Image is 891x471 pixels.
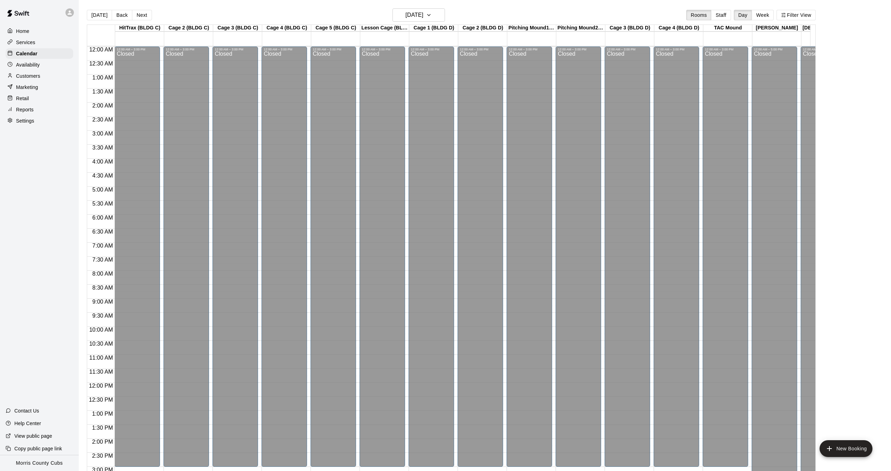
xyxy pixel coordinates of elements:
div: Closed [362,51,403,469]
div: 12:00 AM – 3:00 PM: Closed [654,47,699,467]
span: 4:00 AM [91,159,115,165]
span: 6:30 AM [91,229,115,235]
span: 6:00 AM [91,215,115,221]
div: 12:00 AM – 3:00 PM: Closed [311,47,356,467]
span: 1:00 PM [90,411,115,417]
div: TAC Mound [703,25,752,32]
div: 12:00 AM – 3:00 PM [705,48,746,51]
p: Calendar [16,50,37,57]
div: 12:00 AM – 3:00 PM [411,48,452,51]
p: Retail [16,95,29,102]
h6: [DATE] [405,10,423,20]
button: Filter View [777,10,816,20]
span: 1:30 PM [90,425,115,431]
p: Services [16,39,35,46]
p: Availability [16,61,40,68]
span: 7:30 AM [91,257,115,263]
div: 12:00 AM – 3:00 PM [264,48,305,51]
span: 12:30 AM [88,61,115,67]
div: Closed [411,51,452,469]
div: Reports [6,104,73,115]
button: Week [752,10,774,20]
div: Cage 4 (BLDG D) [654,25,703,32]
span: 1:00 AM [91,75,115,81]
div: Closed [607,51,648,469]
div: Pitching Mound1 (BLDG D) [507,25,556,32]
button: [DATE] [87,10,112,20]
div: 12:00 AM – 3:00 PM [166,48,207,51]
div: 12:00 AM – 3:00 PM: Closed [605,47,650,467]
a: Settings [6,116,73,126]
div: 12:00 AM – 3:00 PM [509,48,550,51]
span: 1:30 AM [91,89,115,95]
div: 12:00 AM – 3:00 PM [362,48,403,51]
span: 5:00 AM [91,187,115,193]
div: 12:00 AM – 3:00 PM: Closed [507,47,552,467]
div: 12:00 AM – 3:00 PM: Closed [703,47,748,467]
div: 12:00 AM – 3:00 PM: Closed [360,47,405,467]
span: 12:00 AM [88,47,115,53]
div: Closed [264,51,305,469]
span: 7:00 AM [91,243,115,249]
span: 3:00 AM [91,131,115,137]
div: 12:00 AM – 3:00 PM: Closed [163,47,209,467]
div: Cage 5 (BLDG C) [311,25,360,32]
div: Cage 2 (BLDG D) [458,25,507,32]
a: Availability [6,60,73,70]
p: Customers [16,72,40,79]
span: 3:30 AM [91,145,115,151]
p: Marketing [16,84,38,91]
div: 12:00 AM – 3:00 PM [313,48,354,51]
div: Closed [509,51,550,469]
div: Closed [558,51,599,469]
p: Home [16,28,29,35]
div: Cage 3 (BLDG D) [605,25,654,32]
button: Next [132,10,152,20]
div: 12:00 AM – 5:00 PM [754,48,795,51]
div: 12:00 AM – 3:00 PM: Closed [213,47,258,467]
div: Closed [166,51,207,469]
span: 8:30 AM [91,285,115,291]
button: [DATE] [392,8,445,22]
a: Calendar [6,48,73,59]
div: 12:00 AM – 3:00 PM [558,48,599,51]
span: 2:30 AM [91,117,115,123]
div: Cage 4 (BLDG C) [262,25,311,32]
span: 12:00 PM [87,383,114,389]
div: 12:00 AM – 3:00 PM [215,48,256,51]
div: 12:00 AM – 3:00 PM [460,48,501,51]
button: Rooms [686,10,711,20]
div: Pitching Mound2 (BLDG D) [556,25,605,32]
p: View public page [14,432,52,439]
span: 2:00 PM [90,439,115,445]
span: 5:30 AM [91,201,115,207]
p: Help Center [14,420,41,427]
span: 2:30 PM [90,453,115,459]
div: Lesson Cage (BLDG C) [360,25,409,32]
a: Marketing [6,82,73,92]
div: 12:00 AM – 3:00 PM: Closed [556,47,601,467]
div: Services [6,37,73,48]
div: 12:00 AM – 3:00 PM [656,48,697,51]
div: 12:00 AM – 3:00 PM [607,48,648,51]
div: 12:00 AM – 3:00 PM: Closed [262,47,307,467]
div: Cage 3 (BLDG C) [213,25,262,32]
button: Staff [711,10,731,20]
span: 12:30 PM [87,397,114,403]
p: Settings [16,117,34,124]
span: 4:30 AM [91,173,115,179]
span: 2:00 AM [91,103,115,109]
div: Closed [460,51,501,469]
span: 8:00 AM [91,271,115,277]
span: 10:00 AM [88,327,115,333]
div: [PERSON_NAME] [752,25,801,32]
div: Closed [656,51,697,469]
a: Retail [6,93,73,104]
div: 12:00 AM – 5:00 PM [803,48,844,51]
div: Cage 1 (BLDG D) [409,25,458,32]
